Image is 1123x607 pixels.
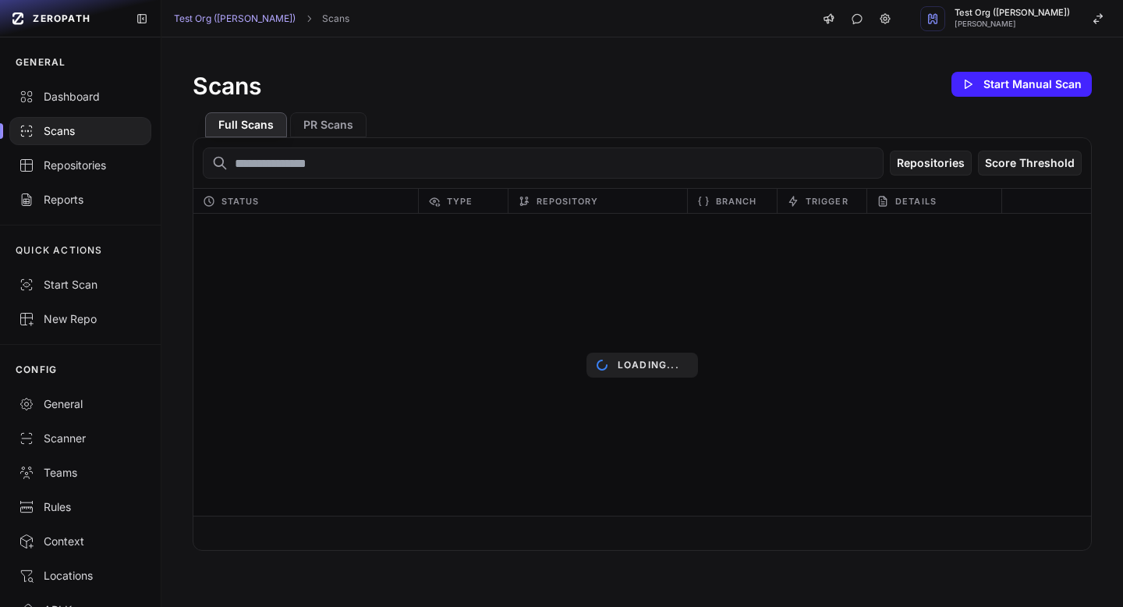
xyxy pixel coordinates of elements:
p: CONFIG [16,364,57,376]
div: Dashboard [19,89,142,105]
p: QUICK ACTIONS [16,244,103,257]
div: Start Scan [19,277,142,293]
span: Type [447,192,473,211]
a: Test Org ([PERSON_NAME]) [174,12,296,25]
div: Teams [19,465,142,481]
div: Locations [19,568,142,584]
div: Reports [19,192,142,208]
nav: breadcrumb [174,12,349,25]
div: New Repo [19,311,142,327]
a: ZEROPATH [6,6,123,31]
div: Rules [19,499,142,515]
div: Repositories [19,158,142,173]
span: ZEROPATH [33,12,90,25]
div: Scans [19,123,142,139]
span: Status [221,192,260,211]
div: Scanner [19,431,142,446]
button: Full Scans [205,112,287,137]
span: Trigger [806,192,848,211]
button: PR Scans [290,112,367,137]
span: Repository [537,192,599,211]
p: Loading... [618,359,679,371]
span: Details [895,192,937,211]
h1: Scans [193,72,261,100]
svg: chevron right, [303,13,314,24]
span: [PERSON_NAME] [955,20,1070,28]
a: Scans [322,12,349,25]
button: Start Manual Scan [951,72,1092,97]
div: Context [19,534,142,549]
span: Test Org ([PERSON_NAME]) [955,9,1070,17]
button: Repositories [890,151,972,176]
span: Branch [716,192,757,211]
button: Score Threshold [978,151,1082,176]
p: GENERAL [16,56,66,69]
div: General [19,396,142,412]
